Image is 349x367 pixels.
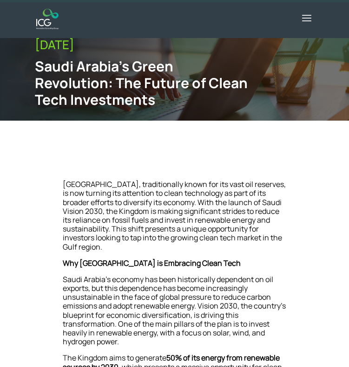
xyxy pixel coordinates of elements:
span: The Kingdom aims to generate [63,353,166,363]
span: Saudi Arabia’s economy has been historically dependent on oil exports, but this dependence has be... [63,274,286,347]
div: Saudi Arabia’s Green Revolution: The Future of Clean Tech Investments [35,58,250,108]
img: ICG [36,9,58,29]
span: Why [GEOGRAPHIC_DATA] is Embracing Clean Tech [63,258,241,268]
iframe: Chat Widget [303,322,349,367]
span: [GEOGRAPHIC_DATA], traditionally known for its vast oil reserves, is now turning its attention to... [63,179,286,251]
div: [DATE] [35,38,314,52]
